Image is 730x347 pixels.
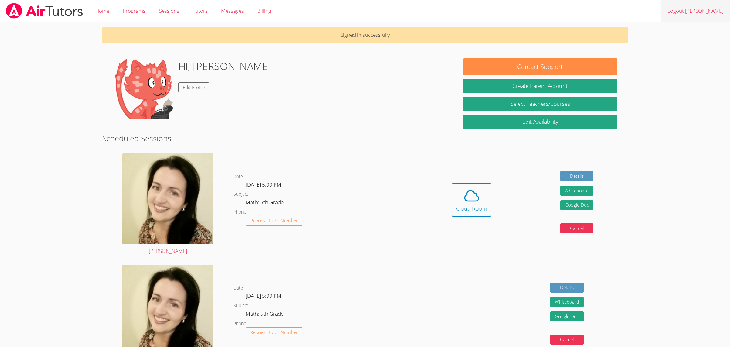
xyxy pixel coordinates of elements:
[560,223,594,233] button: Cancel
[560,186,594,196] button: Whiteboard
[246,181,281,188] span: [DATE] 5:00 PM
[122,153,213,244] img: Screenshot%202022-07-16%2010.55.09%20PM.png
[550,283,584,293] a: Details
[122,153,213,256] a: [PERSON_NAME]
[5,3,84,19] img: airtutors_banner-c4298cdbf04f3fff15de1276eac7730deb9818008684d7c2e4769d2f7ddbe033.png
[246,310,285,320] dd: Math: 5th Grade
[246,216,302,226] button: Request Tutor Number
[234,191,248,198] dt: Subject
[113,58,173,119] img: default.png
[234,208,246,216] dt: Phone
[178,58,271,74] h1: Hi, [PERSON_NAME]
[250,330,298,335] span: Request Tutor Number
[463,79,617,93] button: Create Parent Account
[234,173,243,180] dt: Date
[550,311,584,321] a: Google Doc
[250,218,298,223] span: Request Tutor Number
[234,320,246,328] dt: Phone
[463,115,617,129] a: Edit Availability
[550,297,584,307] button: Whiteboard
[234,302,248,310] dt: Subject
[560,200,594,210] a: Google Doc
[178,82,209,92] a: Edit Profile
[456,204,487,213] div: Cloud Room
[463,58,617,75] button: Contact Support
[560,171,594,181] a: Details
[221,7,244,14] span: Messages
[246,292,281,299] span: [DATE] 5:00 PM
[102,132,628,144] h2: Scheduled Sessions
[234,284,243,292] dt: Date
[246,327,302,337] button: Request Tutor Number
[452,183,491,217] button: Cloud Room
[102,27,628,43] p: Signed in successfully
[550,335,584,345] button: Cancel
[463,97,617,111] a: Select Teachers/Courses
[246,198,285,208] dd: Math: 5th Grade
